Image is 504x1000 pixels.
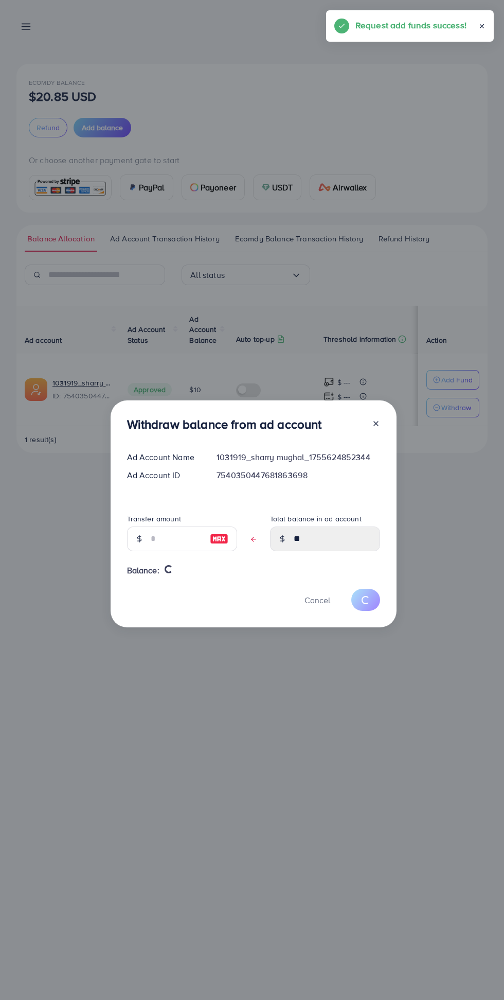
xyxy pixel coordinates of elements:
span: Balance: [127,565,159,576]
span: Cancel [304,594,330,606]
label: Total balance in ad account [270,514,362,524]
div: 7540350447681863698 [208,469,388,481]
button: Cancel [292,589,343,611]
h3: Withdraw balance from ad account [127,417,322,432]
iframe: Chat [460,954,496,992]
h5: Request add funds success! [355,19,466,32]
div: Ad Account ID [119,469,209,481]
div: 1031919_sharry mughal_1755624852344 [208,451,388,463]
div: Ad Account Name [119,451,209,463]
label: Transfer amount [127,514,181,524]
img: image [210,533,228,545]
